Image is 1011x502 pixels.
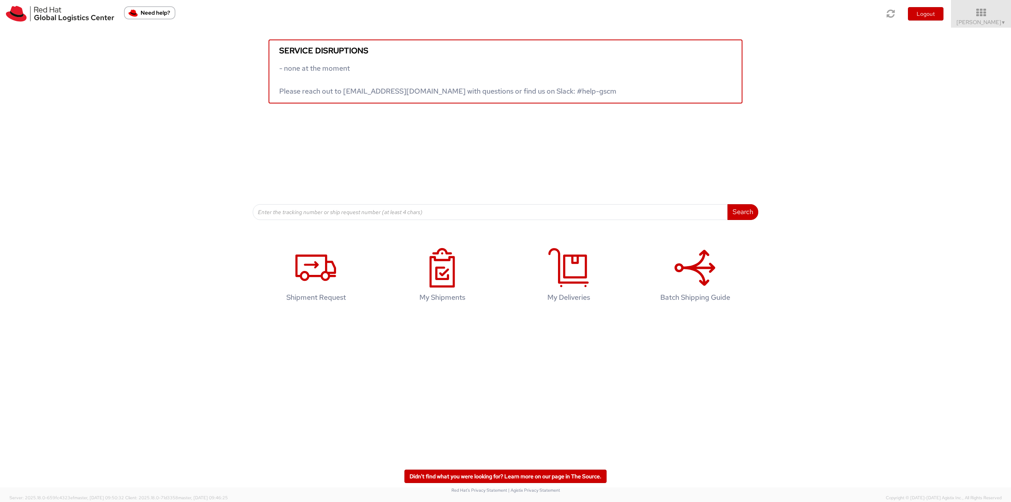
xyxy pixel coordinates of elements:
[518,293,620,301] h4: My Deliveries
[404,470,607,483] a: Didn't find what you were looking for? Learn more on our page in The Source.
[265,293,367,301] h4: Shipment Request
[279,46,732,55] h5: Service disruptions
[886,495,1002,501] span: Copyright © [DATE]-[DATE] Agistix Inc., All Rights Reserved
[6,6,114,22] img: rh-logistics-00dfa346123c4ec078e1.svg
[9,495,124,500] span: Server: 2025.18.0-659fc4323ef
[451,487,507,493] a: Red Hat's Privacy Statement
[957,19,1006,26] span: [PERSON_NAME]
[269,39,742,103] a: Service disruptions - none at the moment Please reach out to [EMAIL_ADDRESS][DOMAIN_NAME] with qu...
[391,293,493,301] h4: My Shipments
[74,495,124,500] span: master, [DATE] 09:50:32
[727,204,758,220] button: Search
[124,6,175,19] button: Need help?
[279,64,616,96] span: - none at the moment Please reach out to [EMAIL_ADDRESS][DOMAIN_NAME] with questions or find us o...
[383,240,502,314] a: My Shipments
[1001,19,1006,26] span: ▼
[908,7,943,21] button: Logout
[125,495,228,500] span: Client: 2025.18.0-71d3358
[253,204,728,220] input: Enter the tracking number or ship request number (at least 4 chars)
[644,293,746,301] h4: Batch Shipping Guide
[636,240,754,314] a: Batch Shipping Guide
[178,495,228,500] span: master, [DATE] 09:46:25
[257,240,375,314] a: Shipment Request
[509,240,628,314] a: My Deliveries
[508,487,560,493] a: | Agistix Privacy Statement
